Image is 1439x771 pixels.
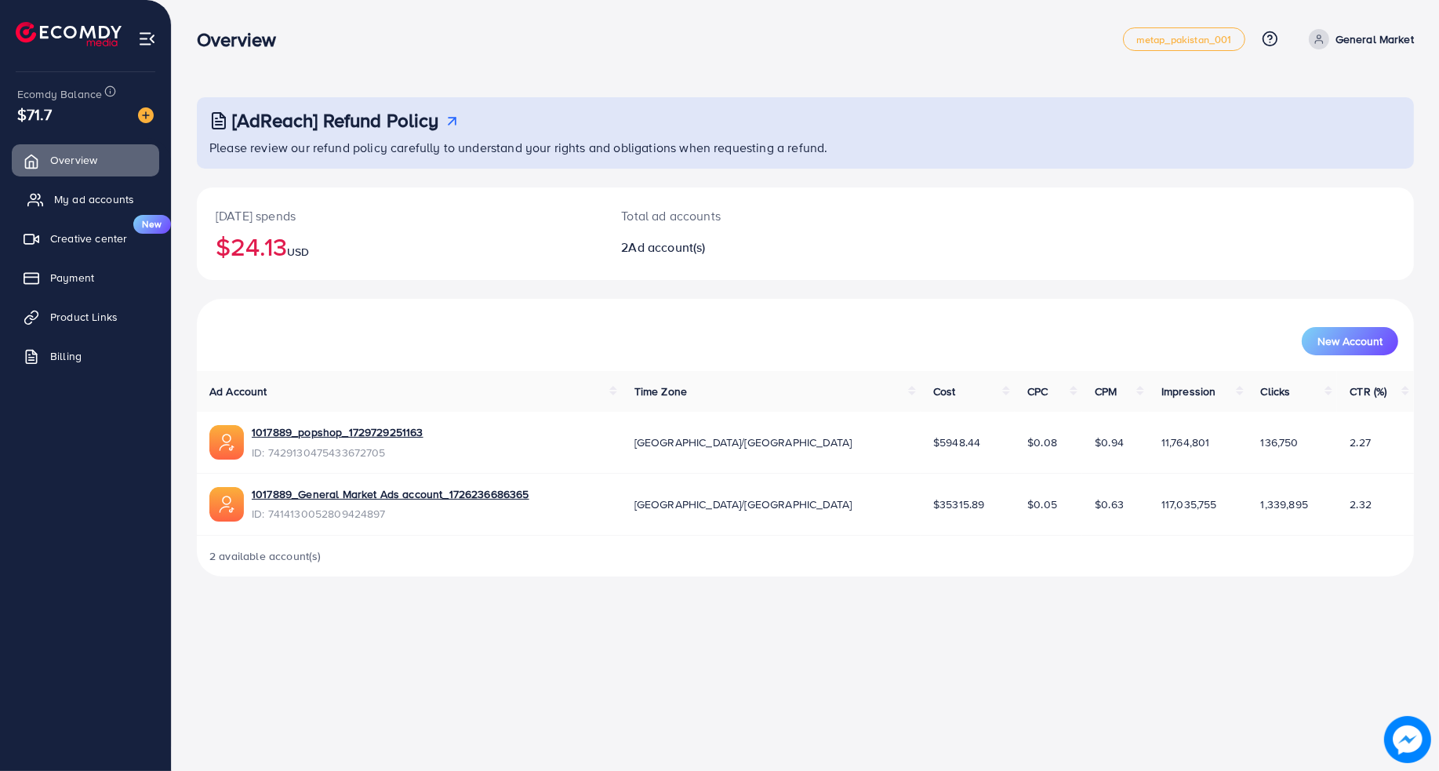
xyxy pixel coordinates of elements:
[1136,35,1232,45] span: metap_pakistan_001
[1095,435,1124,450] span: $0.94
[50,309,118,325] span: Product Links
[209,384,267,399] span: Ad Account
[1095,384,1117,399] span: CPM
[12,144,159,176] a: Overview
[621,206,888,225] p: Total ad accounts
[50,270,94,285] span: Payment
[1027,384,1048,399] span: CPC
[629,238,706,256] span: Ad account(s)
[1095,496,1124,512] span: $0.63
[1317,336,1383,347] span: New Account
[1161,384,1216,399] span: Impression
[1027,496,1057,512] span: $0.05
[16,22,122,46] img: logo
[209,548,322,564] span: 2 available account(s)
[933,496,984,512] span: $35315.89
[287,244,309,260] span: USD
[933,435,980,450] span: $5948.44
[54,191,134,207] span: My ad accounts
[12,262,159,293] a: Payment
[232,109,439,132] h3: [AdReach] Refund Policy
[1161,435,1210,450] span: 11,764,801
[138,107,154,123] img: image
[12,223,159,254] a: Creative centerNew
[252,506,529,522] span: ID: 7414130052809424897
[209,425,244,460] img: ic-ads-acc.e4c84228.svg
[1335,30,1414,49] p: General Market
[1123,27,1245,51] a: metap_pakistan_001
[133,215,171,234] span: New
[1161,496,1217,512] span: 117,035,755
[634,435,852,450] span: [GEOGRAPHIC_DATA]/[GEOGRAPHIC_DATA]
[138,30,156,48] img: menu
[252,445,423,460] span: ID: 7429130475433672705
[634,384,687,399] span: Time Zone
[1350,384,1386,399] span: CTR (%)
[209,138,1404,157] p: Please review our refund policy carefully to understand your rights and obligations when requesti...
[634,496,852,512] span: [GEOGRAPHIC_DATA]/[GEOGRAPHIC_DATA]
[1350,435,1371,450] span: 2.27
[197,28,289,51] h3: Overview
[1384,716,1431,763] img: image
[621,240,888,255] h2: 2
[1261,384,1291,399] span: Clicks
[12,184,159,215] a: My ad accounts
[1027,435,1057,450] span: $0.08
[933,384,956,399] span: Cost
[1261,496,1308,512] span: 1,339,895
[216,231,583,261] h2: $24.13
[1261,435,1299,450] span: 136,750
[1350,496,1372,512] span: 2.32
[252,424,423,440] a: 1017889_popshop_1729729251163
[12,340,159,372] a: Billing
[1303,29,1414,49] a: General Market
[216,206,583,225] p: [DATE] spends
[50,231,127,246] span: Creative center
[252,486,529,502] a: 1017889_General Market Ads account_1726236686365
[209,487,244,522] img: ic-ads-acc.e4c84228.svg
[17,103,52,125] span: $71.7
[50,348,82,364] span: Billing
[12,301,159,333] a: Product Links
[1302,327,1398,355] button: New Account
[50,152,97,168] span: Overview
[17,86,102,102] span: Ecomdy Balance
